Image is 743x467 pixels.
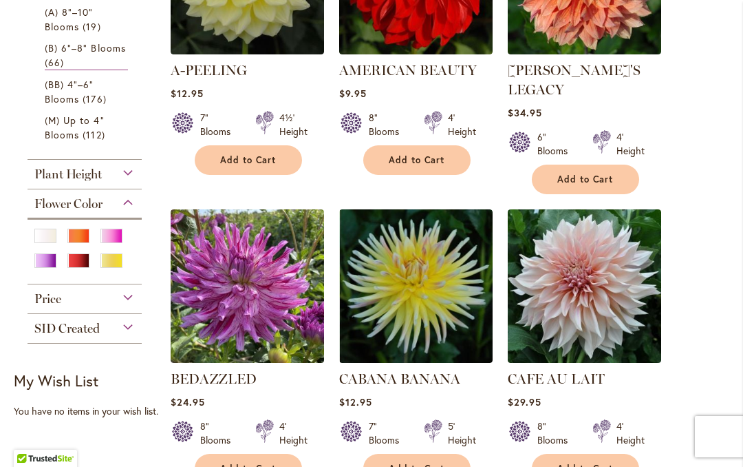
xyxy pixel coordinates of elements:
span: Add to Cart [389,154,445,166]
div: 8" Blooms [537,419,576,447]
div: 4' Height [279,419,308,447]
span: $12.95 [339,395,372,408]
span: Plant Height [34,167,102,182]
span: 176 [83,92,109,106]
a: (B) 6"–8" Blooms 66 [45,41,128,70]
span: Flower Color [34,196,103,211]
span: Price [34,291,61,307]
span: $9.95 [339,87,367,100]
a: [PERSON_NAME]'S LEGACY [508,62,640,98]
span: Add to Cart [220,154,277,166]
a: A-PEELING [171,62,247,79]
img: CABANA BANANA [339,209,493,363]
iframe: Launch Accessibility Center [10,418,49,457]
button: Add to Cart [532,165,639,194]
a: Café Au Lait [508,353,661,366]
span: $34.95 [508,106,542,119]
a: AMERICAN BEAUTY [339,44,493,57]
div: 4' Height [448,111,476,138]
div: 7" Blooms [369,419,407,447]
div: 4½' Height [279,111,308,138]
div: 6" Blooms [537,130,576,158]
span: $29.95 [508,395,541,408]
div: 8" Blooms [369,111,407,138]
a: Andy's Legacy [508,44,661,57]
img: Café Au Lait [508,209,661,363]
span: (A) 8"–10" Blooms [45,6,94,33]
div: 5' Height [448,419,476,447]
div: 7" Blooms [200,111,239,138]
span: 19 [83,19,104,34]
a: CABANA BANANA [339,353,493,366]
a: Bedazzled [171,353,324,366]
button: Add to Cart [195,145,302,175]
a: (BB) 4"–6" Blooms 176 [45,77,128,106]
strong: My Wish List [14,371,98,391]
a: CABANA BANANA [339,371,460,387]
img: Bedazzled [171,209,324,363]
a: (A) 8"–10" Blooms 19 [45,5,128,34]
a: CAFE AU LAIT [508,371,605,387]
span: (B) 6"–8" Blooms [45,41,126,54]
div: You have no items in your wish list. [14,404,163,418]
a: A-Peeling [171,44,324,57]
a: AMERICAN BEAUTY [339,62,477,79]
span: (BB) 4"–6" Blooms [45,78,94,105]
span: 66 [45,55,67,70]
span: (M) Up to 4" Blooms [45,114,105,141]
button: Add to Cart [363,145,471,175]
span: Add to Cart [557,174,614,185]
span: 112 [83,127,108,142]
span: $24.95 [171,395,205,408]
span: $12.95 [171,87,204,100]
div: 4' Height [616,130,645,158]
div: 4' Height [616,419,645,447]
a: (M) Up to 4" Blooms 112 [45,113,128,142]
a: BEDAZZLED [171,371,257,387]
span: SID Created [34,321,100,336]
div: 8" Blooms [200,419,239,447]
